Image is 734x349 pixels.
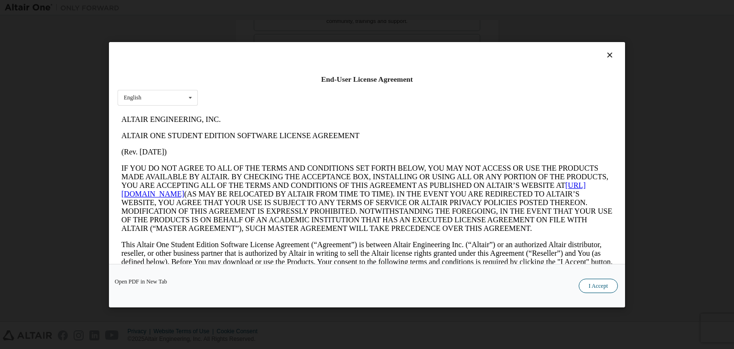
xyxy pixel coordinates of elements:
[4,4,495,12] p: ALTAIR ENGINEERING, INC.
[4,20,495,29] p: ALTAIR ONE STUDENT EDITION SOFTWARE LICENSE AGREEMENT
[4,53,495,121] p: IF YOU DO NOT AGREE TO ALL OF THE TERMS AND CONDITIONS SET FORTH BELOW, YOU MAY NOT ACCESS OR USE...
[118,75,616,84] div: End-User License Agreement
[4,70,468,87] a: [URL][DOMAIN_NAME]
[115,279,167,284] a: Open PDF in New Tab
[4,36,495,45] p: (Rev. [DATE])
[579,279,618,293] button: I Accept
[124,95,141,100] div: English
[4,129,495,164] p: This Altair One Student Edition Software License Agreement (“Agreement”) is between Altair Engine...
